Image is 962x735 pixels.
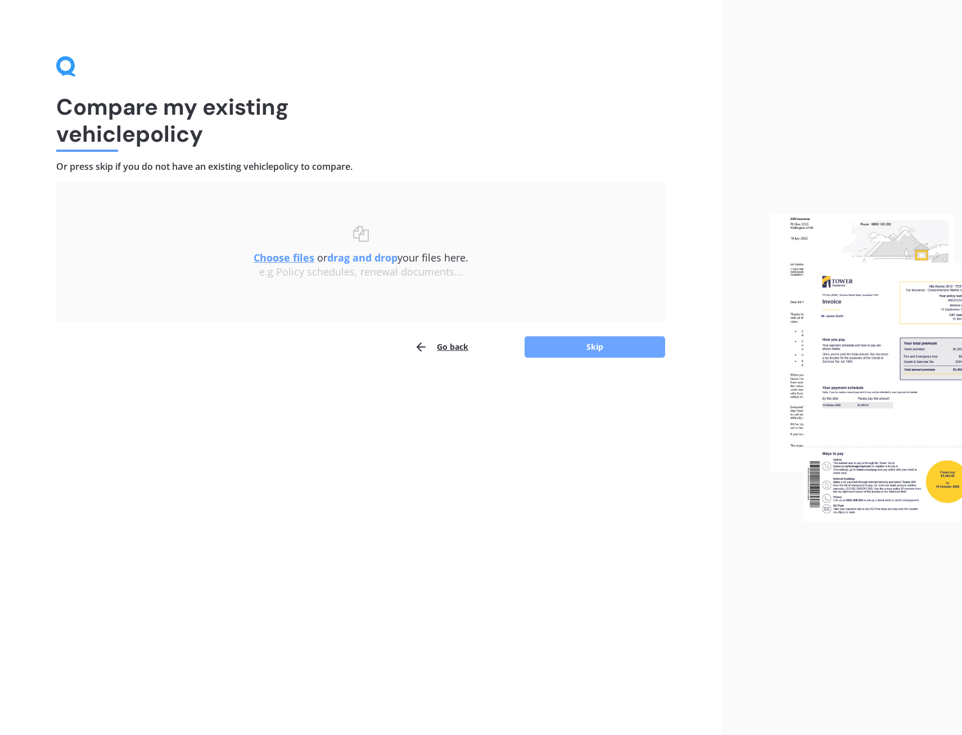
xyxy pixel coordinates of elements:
b: drag and drop [327,251,398,264]
span: or your files here. [254,251,468,264]
img: files.webp [770,213,962,522]
u: Choose files [254,251,314,264]
button: Go back [414,336,468,358]
h1: Compare my existing vehicle policy [56,93,665,147]
button: Skip [525,336,665,358]
h4: Or press skip if you do not have an existing vehicle policy to compare. [56,161,665,173]
div: e.g Policy schedules, renewal documents... [79,266,643,278]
